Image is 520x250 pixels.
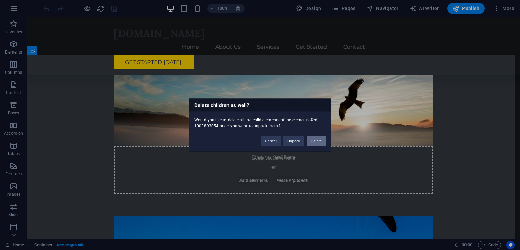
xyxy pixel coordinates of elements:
[189,112,331,129] div: Would you like to delete all the child elements of the elements #ed-1003893054 or do you want to ...
[261,136,281,146] button: Cancel
[87,129,406,178] div: Drop content here
[307,136,326,146] button: Delete
[210,159,243,168] span: Add elements
[246,159,283,168] span: Paste clipboard
[189,99,331,112] h3: Delete children as well?
[283,136,304,146] button: Unpack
